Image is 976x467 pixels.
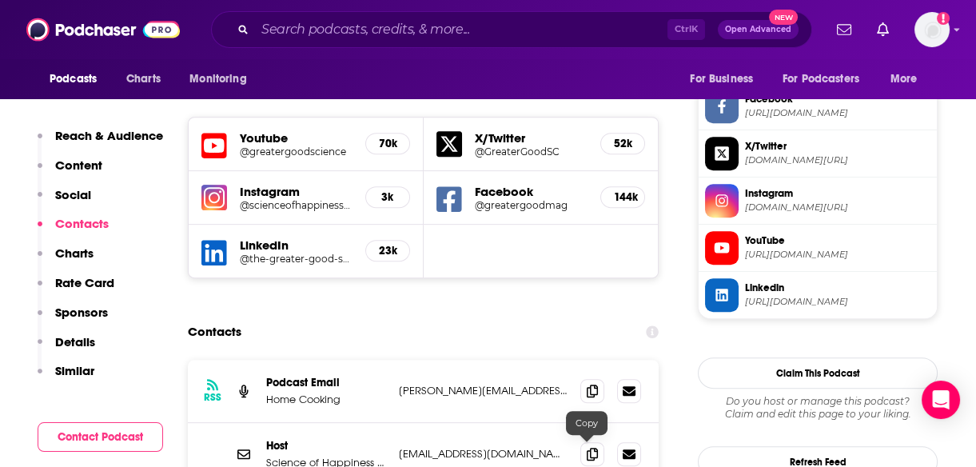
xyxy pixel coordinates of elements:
a: Show notifications dropdown [870,16,895,43]
span: New [769,10,798,25]
h5: Facebook [475,184,588,199]
button: open menu [679,64,773,94]
a: @greatergoodscience [240,146,353,158]
p: [PERSON_NAME][EMAIL_ADDRESS][DOMAIN_NAME] [399,384,568,397]
button: open menu [772,64,882,94]
span: instagram.com/scienceofhappinesspod [745,202,930,214]
button: Reach & Audience [38,128,163,158]
div: Search podcasts, credits, & more... [211,11,812,48]
h5: Instagram [240,184,353,199]
button: Show profile menu [914,12,950,47]
span: Charts [126,68,161,90]
h5: X/Twitter [475,130,588,146]
span: Open Advanced [725,26,791,34]
span: YouTube [745,233,930,248]
p: Reach & Audience [55,128,163,143]
button: Rate Card [38,275,114,305]
h2: Contacts [188,317,241,347]
p: Contacts [55,216,109,231]
a: Instagram[DOMAIN_NAME][URL] [705,184,930,218]
button: open menu [38,64,118,94]
img: iconImage [201,185,227,210]
span: Do you host or manage this podcast? [698,395,938,408]
h5: 23k [379,244,396,257]
p: Host [266,439,386,453]
p: Details [55,334,95,349]
button: Charts [38,245,94,275]
button: open menu [178,64,267,94]
h5: 144k [614,190,631,204]
h3: RSS [204,391,221,404]
button: Sponsors [38,305,108,334]
button: Contacts [38,216,109,245]
p: Similar [55,363,94,378]
svg: Add a profile image [937,12,950,25]
a: @the-greater-good-science-center [240,253,353,265]
span: Logged in as megcassidy [914,12,950,47]
span: Ctrl K [667,19,705,40]
span: Monitoring [189,68,246,90]
p: Rate Card [55,275,114,290]
span: https://www.linkedin.com/company/the-greater-good-science-center [745,296,930,308]
button: Similar [38,363,94,393]
button: Social [38,187,91,217]
span: https://www.youtube.com/@greatergoodscience [745,249,930,261]
span: Facebook [745,92,930,106]
button: open menu [879,64,938,94]
p: Sponsors [55,305,108,320]
span: For Business [690,68,753,90]
button: Claim This Podcast [698,357,938,389]
h5: Youtube [240,130,353,146]
button: Contact Podcast [38,422,163,452]
a: X/Twitter[DOMAIN_NAME][URL] [705,137,930,170]
span: https://www.facebook.com/greatergoodmag [745,107,930,119]
span: X/Twitter [745,139,930,154]
p: Social [55,187,91,202]
span: For Podcasters [783,68,859,90]
button: Details [38,334,95,364]
a: Charts [116,64,170,94]
img: Podchaser - Follow, Share and Rate Podcasts [26,14,180,45]
p: Podcast Email [266,376,386,389]
p: [EMAIL_ADDRESS][DOMAIN_NAME] [399,447,568,461]
a: YouTube[URL][DOMAIN_NAME] [705,231,930,265]
h5: 52k [614,137,631,150]
span: Linkedin [745,281,930,295]
button: Content [38,158,102,187]
p: Content [55,158,102,173]
input: Search podcasts, credits, & more... [255,17,667,42]
span: Instagram [745,186,930,201]
span: twitter.com/GreaterGoodSC [745,154,930,166]
img: User Profile [914,12,950,47]
h5: LinkedIn [240,237,353,253]
a: Linkedin[URL][DOMAIN_NAME] [705,278,930,312]
p: Charts [55,245,94,261]
button: Open AdvancedNew [718,20,799,39]
a: @scienceofhappinesspod [240,199,353,211]
a: Show notifications dropdown [831,16,858,43]
span: More [890,68,918,90]
h5: 3k [379,190,396,204]
a: @GreaterGoodSC [475,146,588,158]
p: Home Cooking [266,393,386,406]
span: Podcasts [50,68,97,90]
h5: 70k [379,137,396,150]
a: Facebook[URL][DOMAIN_NAME] [705,90,930,123]
a: @greatergoodmag [475,199,588,211]
div: Open Intercom Messenger [922,381,960,419]
div: Claim and edit this page to your liking. [698,395,938,421]
div: Copy [566,411,608,435]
